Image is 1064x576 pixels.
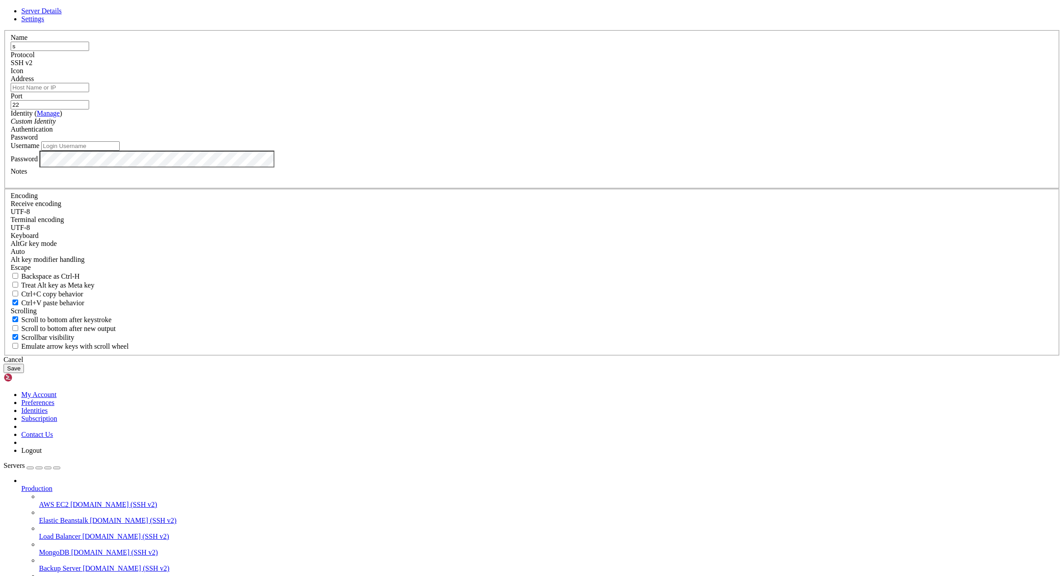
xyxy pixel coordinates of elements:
label: Protocol [11,51,35,58]
label: Scrolling [11,307,37,315]
input: Host Name or IP [11,83,89,92]
span: Escape [11,264,31,271]
div: UTF-8 [11,224,1053,232]
span: MongoDB [39,549,69,556]
input: Backspace as Ctrl-H [12,273,18,279]
span: Ctrl+C copy behavior [21,290,83,298]
label: Name [11,34,27,41]
input: Treat Alt key as Meta key [12,282,18,288]
input: Ctrl+C copy behavior [12,291,18,296]
span: Password [11,133,38,141]
a: Load Balancer [DOMAIN_NAME] (SSH v2) [39,533,1060,541]
a: Server Details [21,7,62,15]
div: Cancel [4,356,1060,364]
label: Username [11,142,39,149]
span: Emulate arrow keys with scroll wheel [21,342,129,350]
label: Ctrl-C copies if true, send ^C to host if false. Ctrl-Shift-C sends ^C to host if true, copies if... [11,290,83,298]
label: Scroll to bottom after new output. [11,325,116,332]
a: Identities [21,407,48,414]
span: [DOMAIN_NAME] (SSH v2) [82,533,169,540]
li: MongoDB [DOMAIN_NAME] (SSH v2) [39,541,1060,557]
label: When using the alternative screen buffer, and DECCKM (Application Cursor Keys) is active, mouse w... [11,342,129,350]
label: Set the expected encoding for data received from the host. If the encodings do not match, visual ... [11,240,57,247]
img: Shellngn [4,373,55,382]
a: Backup Server [DOMAIN_NAME] (SSH v2) [39,564,1060,572]
div: Escape [11,264,1053,272]
a: Preferences [21,399,55,406]
input: Emulate arrow keys with scroll wheel [12,343,18,349]
a: Manage [37,109,60,117]
li: Elastic Beanstalk [DOMAIN_NAME] (SSH v2) [39,509,1060,525]
span: UTF-8 [11,208,30,215]
span: Auto [11,248,25,255]
span: [DOMAIN_NAME] (SSH v2) [71,549,158,556]
span: Backspace as Ctrl-H [21,272,80,280]
label: Identity [11,109,62,117]
span: Load Balancer [39,533,81,540]
span: ( ) [35,109,62,117]
span: Scroll to bottom after keystroke [21,316,112,323]
li: Load Balancer [DOMAIN_NAME] (SSH v2) [39,525,1060,541]
a: Production [21,485,1060,493]
label: Authentication [11,125,53,133]
span: [DOMAIN_NAME] (SSH v2) [83,564,170,572]
i: Custom Identity [11,117,56,125]
span: Scrollbar visibility [21,334,74,341]
a: Logout [21,447,42,454]
span: Elastic Beanstalk [39,517,88,524]
span: SSH v2 [11,59,32,66]
div: UTF-8 [11,208,1053,216]
div: Password [11,133,1053,141]
span: Ctrl+V paste behavior [21,299,84,307]
label: Ctrl+V pastes if true, sends ^V to host if false. Ctrl+Shift+V sends ^V to host if true, pastes i... [11,299,84,307]
label: Address [11,75,34,82]
label: Keyboard [11,232,39,239]
span: Production [21,485,52,492]
span: UTF-8 [11,224,30,231]
button: Save [4,364,24,373]
span: AWS EC2 [39,501,69,508]
input: Login Username [41,141,120,151]
label: Password [11,155,38,162]
label: Whether to scroll to the bottom on any keystroke. [11,316,112,323]
input: Ctrl+V paste behavior [12,300,18,305]
label: Whether the Alt key acts as a Meta key or as a distinct Alt key. [11,281,94,289]
span: Scroll to bottom after new output [21,325,116,332]
label: Icon [11,67,23,74]
a: Servers [4,462,60,469]
div: SSH v2 [11,59,1053,67]
span: Servers [4,462,25,469]
a: Settings [21,15,44,23]
div: Auto [11,248,1053,256]
a: Elastic Beanstalk [DOMAIN_NAME] (SSH v2) [39,517,1060,525]
label: Set the expected encoding for data received from the host. If the encodings do not match, visual ... [11,200,61,207]
span: [DOMAIN_NAME] (SSH v2) [70,501,157,508]
span: Backup Server [39,564,81,572]
input: Scroll to bottom after keystroke [12,316,18,322]
li: AWS EC2 [DOMAIN_NAME] (SSH v2) [39,493,1060,509]
label: Encoding [11,192,38,199]
a: My Account [21,391,57,398]
span: [DOMAIN_NAME] (SSH v2) [90,517,177,524]
input: Port Number [11,100,89,109]
label: The vertical scrollbar mode. [11,334,74,341]
input: Server Name [11,42,89,51]
input: Scroll to bottom after new output [12,325,18,331]
a: Subscription [21,415,57,422]
a: Contact Us [21,431,53,438]
label: The default terminal encoding. ISO-2022 enables character map translations (like graphics maps). ... [11,216,64,223]
label: Controls how the Alt key is handled. Escape: Send an ESC prefix. 8-Bit: Add 128 to the typed char... [11,256,85,263]
div: Custom Identity [11,117,1053,125]
input: Scrollbar visibility [12,334,18,340]
a: AWS EC2 [DOMAIN_NAME] (SSH v2) [39,501,1060,509]
label: Notes [11,167,27,175]
label: If true, the backspace should send BS ('\x08', aka ^H). Otherwise the backspace key should send '... [11,272,80,280]
label: Port [11,92,23,100]
a: MongoDB [DOMAIN_NAME] (SSH v2) [39,549,1060,557]
span: Treat Alt key as Meta key [21,281,94,289]
li: Backup Server [DOMAIN_NAME] (SSH v2) [39,557,1060,572]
